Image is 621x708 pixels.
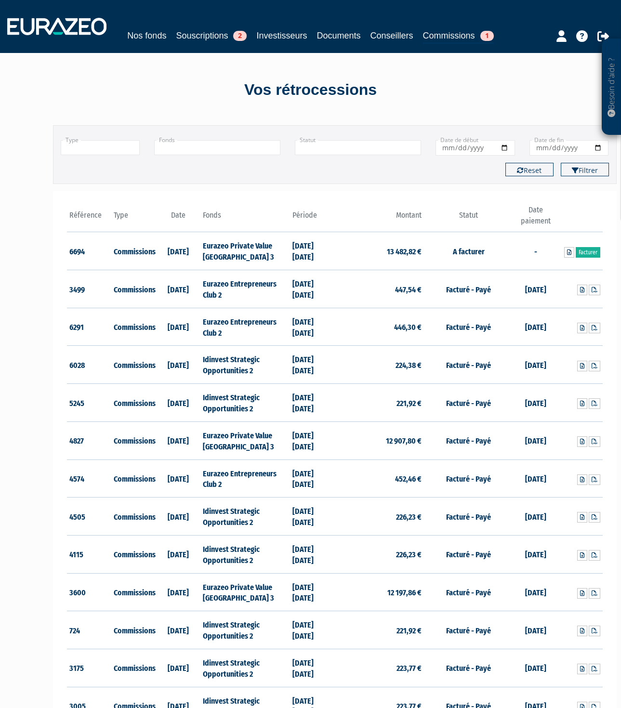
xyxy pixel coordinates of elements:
td: Commissions [111,308,156,346]
td: 6694 [67,232,112,270]
td: [DATE] [513,535,558,573]
td: 4505 [67,498,112,536]
td: [DATE] [DATE] [290,232,335,270]
td: Eurazeo Private Value [GEOGRAPHIC_DATA] 3 [200,573,290,611]
th: Montant [335,205,424,232]
span: 2 [233,31,247,41]
td: Facturé - Payé [424,535,513,573]
th: Statut [424,205,513,232]
td: Commissions [111,270,156,308]
td: [DATE] [DATE] [290,535,335,573]
td: Idinvest Strategic Opportunities 2 [200,498,290,536]
td: [DATE] [DATE] [290,308,335,346]
td: [DATE] [513,308,558,346]
th: Période [290,205,335,232]
td: Facturé - Payé [424,573,513,611]
td: [DATE] [156,270,201,308]
td: Commissions [111,232,156,270]
td: Facturé - Payé [424,498,513,536]
button: Filtrer [561,163,609,176]
td: [DATE] [DATE] [290,498,335,536]
td: [DATE] [513,459,558,498]
a: Investisseurs [256,29,307,42]
button: Reset [505,163,554,176]
td: [DATE] [513,270,558,308]
td: 447,54 € [335,270,424,308]
td: 6028 [67,346,112,384]
td: 12 197,86 € [335,573,424,611]
a: Facturer [576,247,600,258]
td: 221,92 € [335,384,424,422]
td: 13 482,82 € [335,232,424,270]
a: Documents [317,29,361,42]
th: Référence [67,205,112,232]
td: Commissions [111,573,156,611]
td: [DATE] [156,421,201,459]
td: [DATE] [156,384,201,422]
td: 12 907,80 € [335,421,424,459]
td: [DATE] [513,346,558,384]
td: Idinvest Strategic Opportunities 2 [200,649,290,687]
span: 1 [480,31,494,41]
td: Commissions [111,498,156,536]
td: Commissions [111,459,156,498]
td: 226,23 € [335,498,424,536]
img: 1732889491-logotype_eurazeo_blanc_rvb.png [7,18,106,35]
td: [DATE] [DATE] [290,459,335,498]
td: [DATE] [DATE] [290,346,335,384]
td: [DATE] [156,649,201,687]
td: Commissions [111,611,156,649]
td: 724 [67,611,112,649]
td: Commissions [111,421,156,459]
td: [DATE] [156,346,201,384]
td: Facturé - Payé [424,270,513,308]
td: 224,38 € [335,346,424,384]
div: Vos rétrocessions [36,79,585,101]
th: Date [156,205,201,232]
td: 3600 [67,573,112,611]
td: [DATE] [DATE] [290,573,335,611]
td: Idinvest Strategic Opportunities 2 [200,611,290,649]
td: 4574 [67,459,112,498]
td: [DATE] [156,535,201,573]
td: Commissions [111,649,156,687]
td: [DATE] [513,384,558,422]
td: 4115 [67,535,112,573]
td: [DATE] [DATE] [290,611,335,649]
a: Commissions1 [423,29,494,44]
td: Facturé - Payé [424,346,513,384]
td: [DATE] [156,573,201,611]
td: Eurazeo Private Value [GEOGRAPHIC_DATA] 3 [200,232,290,270]
td: Facturé - Payé [424,459,513,498]
td: Eurazeo Entrepreneurs Club 2 [200,270,290,308]
td: Facturé - Payé [424,649,513,687]
th: Type [111,205,156,232]
td: 452,46 € [335,459,424,498]
td: 221,92 € [335,611,424,649]
td: [DATE] [156,498,201,536]
td: Eurazeo Entrepreneurs Club 2 [200,459,290,498]
td: Facturé - Payé [424,421,513,459]
td: Idinvest Strategic Opportunities 2 [200,346,290,384]
td: [DATE] [DATE] [290,270,335,308]
p: Besoin d'aide ? [606,44,617,131]
td: [DATE] [DATE] [290,421,335,459]
td: Commissions [111,346,156,384]
td: [DATE] [156,308,201,346]
th: Date paiement [513,205,558,232]
td: Eurazeo Private Value [GEOGRAPHIC_DATA] 3 [200,421,290,459]
th: Fonds [200,205,290,232]
td: [DATE] [513,611,558,649]
td: 3175 [67,649,112,687]
td: 226,23 € [335,535,424,573]
td: [DATE] [156,459,201,498]
td: 4827 [67,421,112,459]
a: Conseillers [370,29,413,42]
td: A facturer [424,232,513,270]
td: [DATE] [513,649,558,687]
td: 6291 [67,308,112,346]
td: [DATE] [513,421,558,459]
td: Facturé - Payé [424,384,513,422]
td: Idinvest Strategic Opportunities 2 [200,535,290,573]
td: 3499 [67,270,112,308]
